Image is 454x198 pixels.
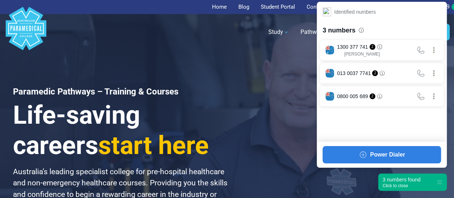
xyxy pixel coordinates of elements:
[4,14,48,50] a: Australian Paramedical College
[264,22,293,42] a: Study
[13,87,236,97] h1: Paramedic Pathways – Training & Courses
[296,22,336,42] a: Pathways
[98,131,209,160] span: start here
[13,100,236,160] h3: Life-saving careers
